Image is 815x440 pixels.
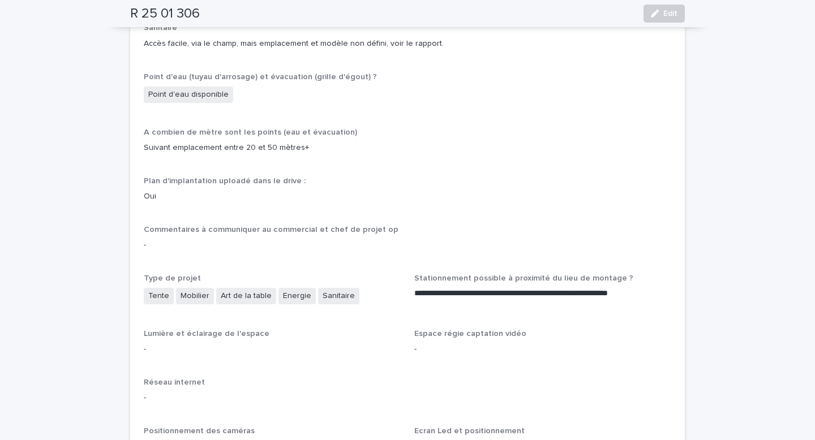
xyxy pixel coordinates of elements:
span: Ecran Led et positionnement [414,427,525,435]
span: Sanitaire [144,24,177,32]
p: Suivant emplacement entre 20 et 50 mètres+ [144,142,671,154]
span: Plan d'implantation uploadé dans le drive : [144,177,306,185]
p: Accès facile, via le champ, mais emplacement et modèle non défini, voir le rapport. [144,38,671,50]
span: Mobilier [176,288,214,304]
p: - [414,343,671,355]
p: - [144,239,671,251]
p: - [144,392,671,404]
span: Point d'eau (tuyau d'arrosage) et évacuation (grille d'égout) ? [144,73,377,81]
span: Type de projet [144,274,201,282]
span: Lumière et éclairage de l'espace [144,330,269,338]
span: Stationnement possible à proximité du lieu de montage ? [414,274,633,282]
span: Edit [663,10,677,18]
span: Point d'eau disponible [144,87,233,103]
button: Edit [644,5,685,23]
p: Oui [144,191,401,202]
span: Tente [144,288,174,304]
span: Energie [278,288,316,304]
span: A combien de mètre sont les points (eau et évacuation) [144,128,357,136]
span: Réseau internet [144,378,205,386]
span: Sanitaire [318,288,359,304]
span: Commentaires à communiquer au commercial et chef de projet op [144,226,398,234]
span: Art de la table [216,288,276,304]
p: - [144,343,401,355]
span: Espace régie captation vidéo [414,330,526,338]
span: Positionnement des caméras [144,427,255,435]
h2: R 25 01 306 [130,6,200,22]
